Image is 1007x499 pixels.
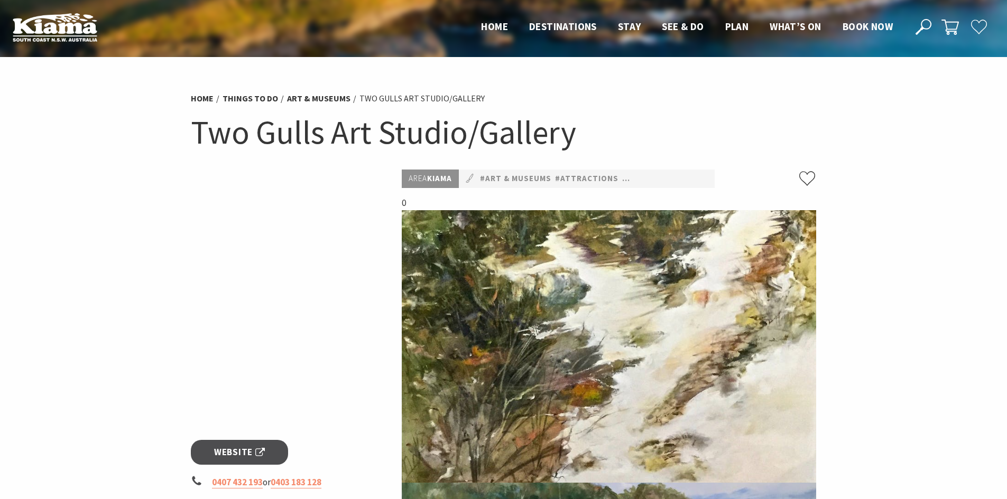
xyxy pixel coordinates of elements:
li: or [191,475,394,489]
a: Art & Museums [287,93,350,104]
li: Two Gulls Art Studio/Gallery [359,92,485,106]
span: Website [214,445,265,459]
span: What’s On [770,20,821,33]
a: 0407 432 193 [212,476,263,488]
a: Website [191,440,289,465]
a: Home [191,93,214,104]
a: #Art & Museums [480,172,551,185]
a: #Attractions [555,172,618,185]
p: Kiama [402,170,459,188]
a: #Galleries & Studios [622,172,718,185]
h1: Two Gulls Art Studio/Gallery [191,111,817,154]
span: Stay [618,20,641,33]
span: Book now [843,20,893,33]
img: Kiama Logo [13,13,97,42]
span: Area [409,173,427,183]
a: Things To Do [223,93,278,104]
a: 0403 183 128 [271,476,321,488]
span: Home [481,20,508,33]
nav: Main Menu [470,18,903,36]
span: See & Do [662,20,704,33]
span: Plan [725,20,749,33]
span: Destinations [529,20,597,33]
